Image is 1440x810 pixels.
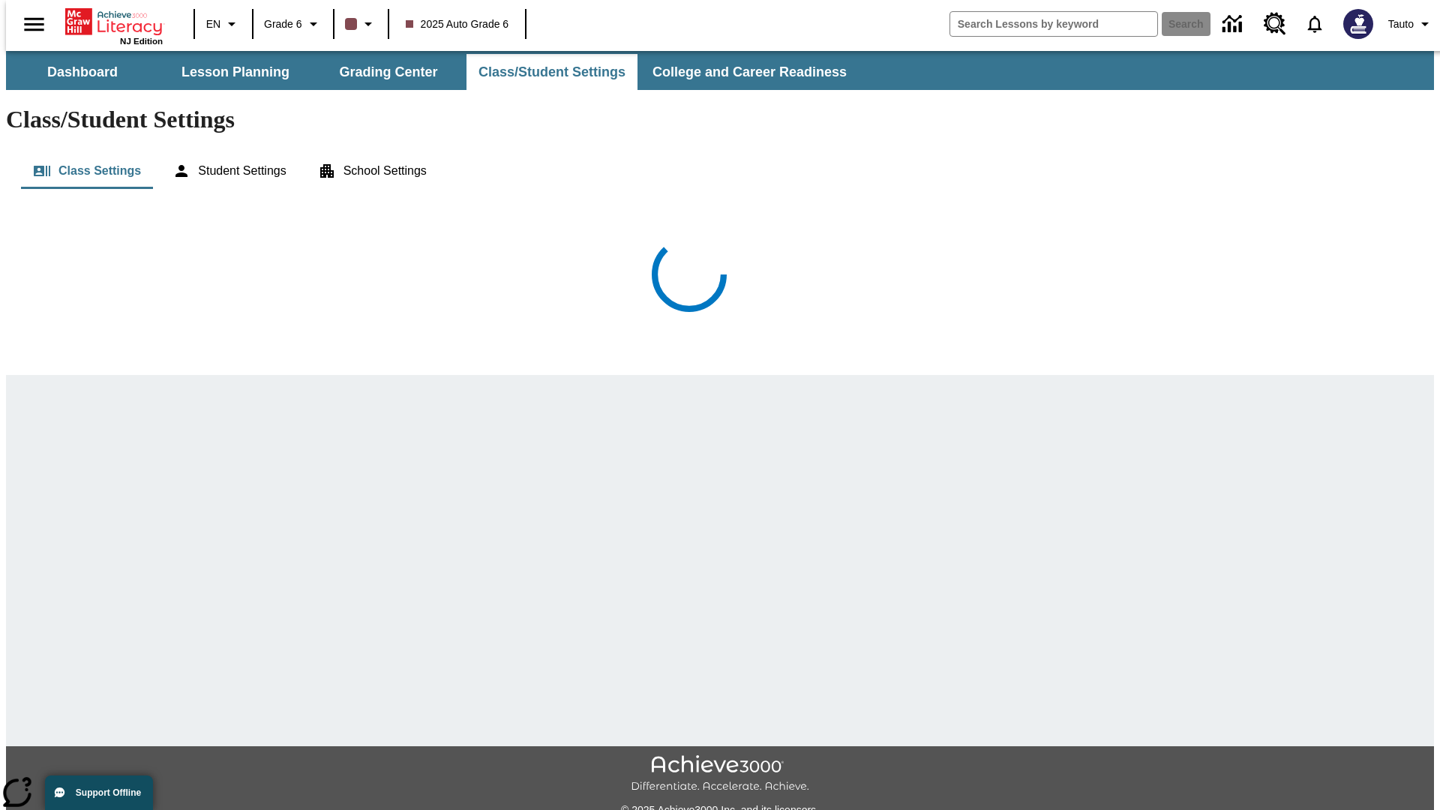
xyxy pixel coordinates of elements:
[6,54,860,90] div: SubNavbar
[1295,4,1334,43] a: Notifications
[1213,4,1255,45] a: Data Center
[1382,10,1440,37] button: Profile/Settings
[466,54,637,90] button: Class/Student Settings
[313,54,463,90] button: Grading Center
[306,153,439,189] button: School Settings
[160,54,310,90] button: Lesson Planning
[950,12,1157,36] input: search field
[1343,9,1373,39] img: Avatar
[640,54,859,90] button: College and Career Readiness
[6,51,1434,90] div: SubNavbar
[21,153,1419,189] div: Class/Student Settings
[406,16,509,32] span: 2025 Auto Grade 6
[339,10,383,37] button: Class color is dark brown. Change class color
[12,2,56,46] button: Open side menu
[65,7,163,37] a: Home
[1388,16,1414,32] span: Tauto
[258,10,328,37] button: Grade: Grade 6, Select a grade
[631,755,809,793] img: Achieve3000 Differentiate Accelerate Achieve
[45,775,153,810] button: Support Offline
[65,5,163,46] div: Home
[21,153,153,189] button: Class Settings
[264,16,302,32] span: Grade 6
[199,10,247,37] button: Language: EN, Select a language
[1255,4,1295,44] a: Resource Center, Will open in new tab
[7,54,157,90] button: Dashboard
[206,16,220,32] span: EN
[76,787,141,798] span: Support Offline
[1334,4,1382,43] button: Select a new avatar
[160,153,298,189] button: Student Settings
[120,37,163,46] span: NJ Edition
[6,106,1434,133] h1: Class/Student Settings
